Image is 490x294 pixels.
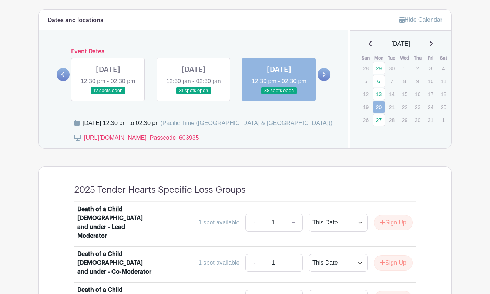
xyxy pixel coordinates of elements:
p: 28 [386,114,398,126]
a: 20 [373,101,385,113]
th: Sun [359,54,372,62]
p: 1 [437,114,450,126]
p: 25 [437,101,450,113]
a: - [245,254,262,272]
th: Thu [411,54,424,62]
th: Wed [398,54,411,62]
p: 14 [386,88,398,100]
p: 15 [399,88,411,100]
p: 29 [399,114,411,126]
span: [DATE] [392,40,410,48]
a: + [284,214,303,232]
p: 1 [399,62,411,74]
p: 7 [386,75,398,87]
th: Sat [437,54,450,62]
p: 18 [437,88,450,100]
p: 26 [360,114,372,126]
p: 12 [360,88,372,100]
p: 24 [424,101,437,113]
p: 8 [399,75,411,87]
p: 31 [424,114,437,126]
p: 30 [412,114,424,126]
h6: Event Dates [70,48,318,55]
a: 13 [373,88,385,100]
p: 10 [424,75,437,87]
p: 19 [360,101,372,113]
p: 21 [386,101,398,113]
p: 17 [424,88,437,100]
a: 27 [373,114,385,126]
a: 6 [373,75,385,87]
a: - [245,214,262,232]
button: Sign Up [374,255,413,271]
a: [URL][DOMAIN_NAME] Passcode 603935 [84,135,199,141]
th: Fri [424,54,437,62]
th: Tue [385,54,398,62]
p: 11 [437,75,450,87]
div: Death of a Child [DEMOGRAPHIC_DATA] and under - Lead Moderator [77,205,152,240]
th: Mon [372,54,385,62]
div: Death of a Child [DEMOGRAPHIC_DATA] and under - Co-Moderator [77,250,152,276]
div: [DATE] 12:30 pm to 02:30 pm [83,119,332,128]
div: 1 spot available [198,258,239,267]
p: 9 [412,75,424,87]
p: 4 [437,62,450,74]
p: 2 [412,62,424,74]
span: (Pacific Time ([GEOGRAPHIC_DATA] & [GEOGRAPHIC_DATA])) [160,120,332,126]
p: 16 [412,88,424,100]
h4: 2025 Tender Hearts Specific Loss Groups [74,185,246,195]
div: 1 spot available [198,218,239,227]
p: 23 [412,101,424,113]
a: 29 [373,62,385,74]
p: 28 [360,62,372,74]
a: + [284,254,303,272]
p: 22 [399,101,411,113]
p: 5 [360,75,372,87]
a: Hide Calendar [399,17,442,23]
h6: Dates and locations [48,17,103,24]
p: 30 [386,62,398,74]
p: 3 [424,62,437,74]
button: Sign Up [374,215,413,230]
